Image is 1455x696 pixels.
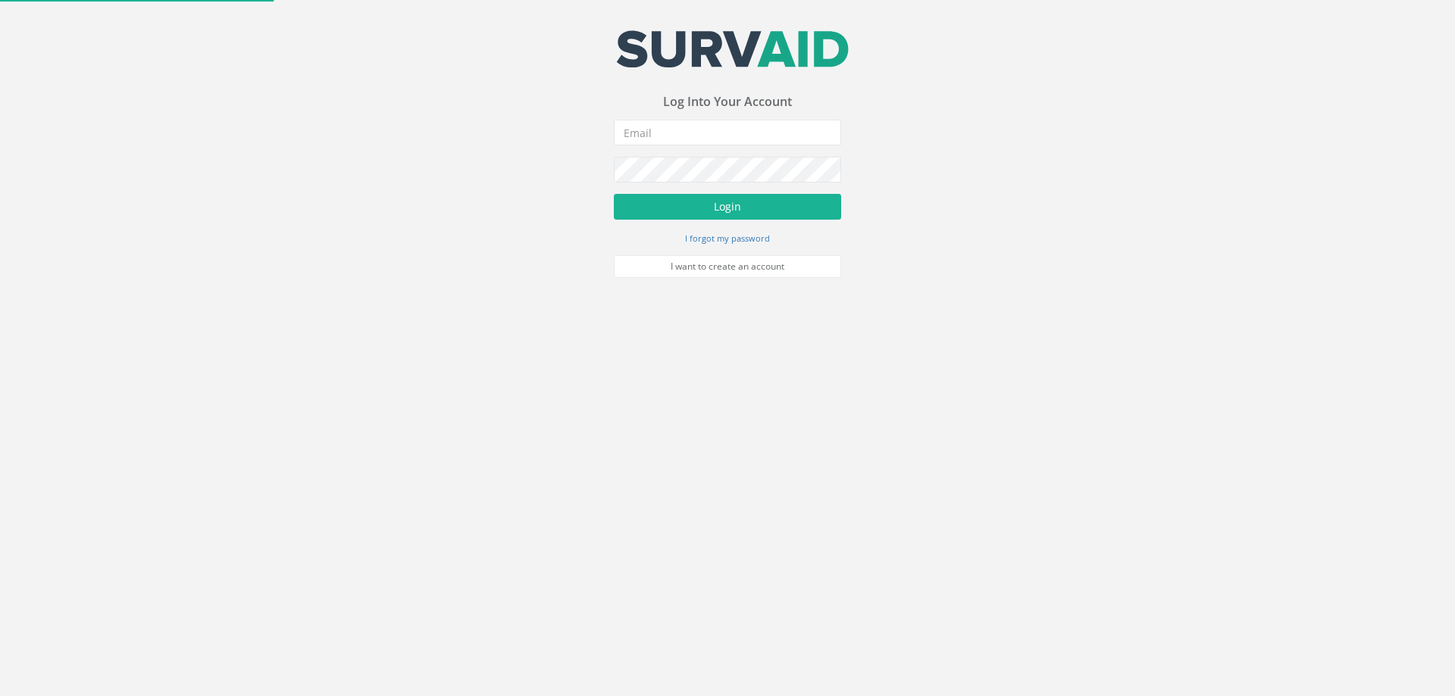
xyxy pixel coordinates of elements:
[614,95,841,109] h3: Log Into Your Account
[614,194,841,220] button: Login
[685,231,770,245] a: I forgot my password
[685,233,770,244] small: I forgot my password
[614,120,841,145] input: Email
[614,255,841,278] a: I want to create an account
